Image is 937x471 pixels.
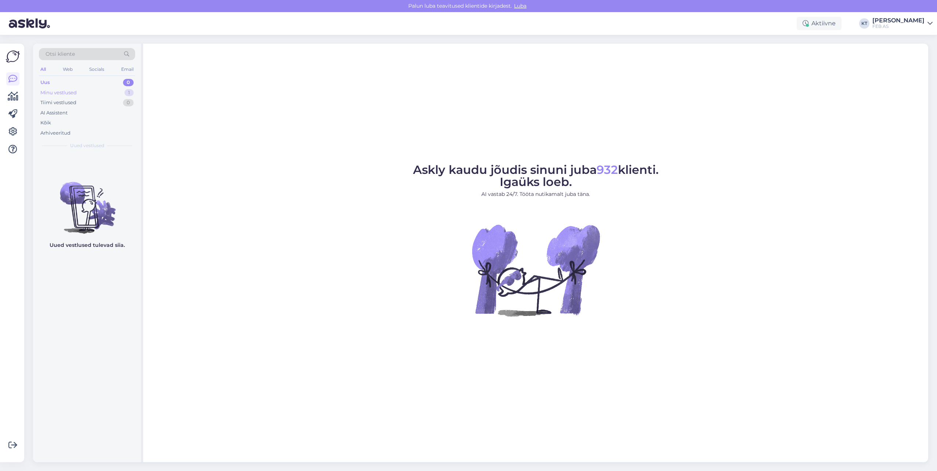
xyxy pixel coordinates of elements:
[40,129,70,137] div: Arhiveeritud
[124,89,134,96] div: 1
[597,163,618,177] span: 932
[859,18,869,29] div: KT
[123,79,134,86] div: 0
[39,65,47,74] div: All
[88,65,106,74] div: Socials
[40,99,76,106] div: Tiimi vestlused
[872,23,925,29] div: FEB AS
[70,142,104,149] span: Uued vestlused
[120,65,135,74] div: Email
[46,50,75,58] span: Otsi kliente
[40,79,50,86] div: Uus
[40,109,68,117] div: AI Assistent
[413,163,659,189] span: Askly kaudu jõudis sinuni juba klienti. Igaüks loeb.
[872,18,933,29] a: [PERSON_NAME]FEB AS
[6,50,20,63] img: Askly Logo
[40,119,51,127] div: Kõik
[123,99,134,106] div: 0
[40,89,77,96] div: Minu vestlused
[470,204,602,336] img: No Chat active
[413,190,659,198] p: AI vastab 24/7. Tööta nutikamalt juba täna.
[512,3,529,9] span: Luba
[797,17,842,30] div: Aktiivne
[872,18,925,23] div: [PERSON_NAME]
[33,169,141,235] img: No chats
[50,241,125,249] p: Uued vestlused tulevad siia.
[61,65,74,74] div: Web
